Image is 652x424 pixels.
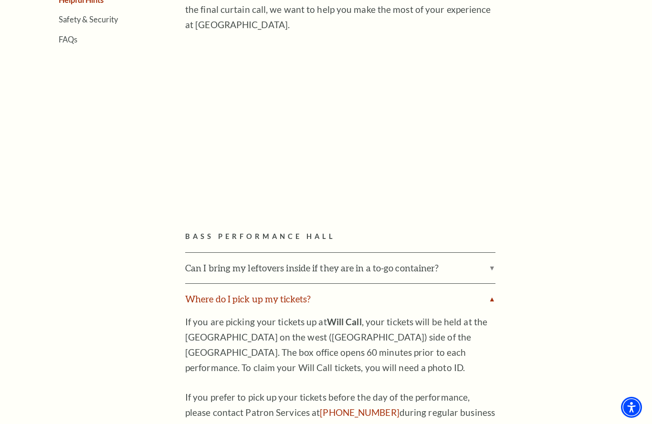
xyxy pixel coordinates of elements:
a: call 817-212-4280 [320,407,399,418]
strong: Will Call [327,316,362,327]
p: If you are picking your tickets up at , your tickets will be held at the [GEOGRAPHIC_DATA] on the... [185,314,495,375]
div: Accessibility Menu [621,397,642,418]
a: Safety & Security [59,15,118,24]
a: FAQs [59,35,77,44]
label: Where do I pick up my tickets? [185,284,495,314]
iframe: Bass Hall Theater Etiquette 101 with WFAA [185,47,452,197]
h2: Bass Performance Hall [185,231,622,243]
label: Can I bring my leftovers inside if they are in a to-go container? [185,253,495,283]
